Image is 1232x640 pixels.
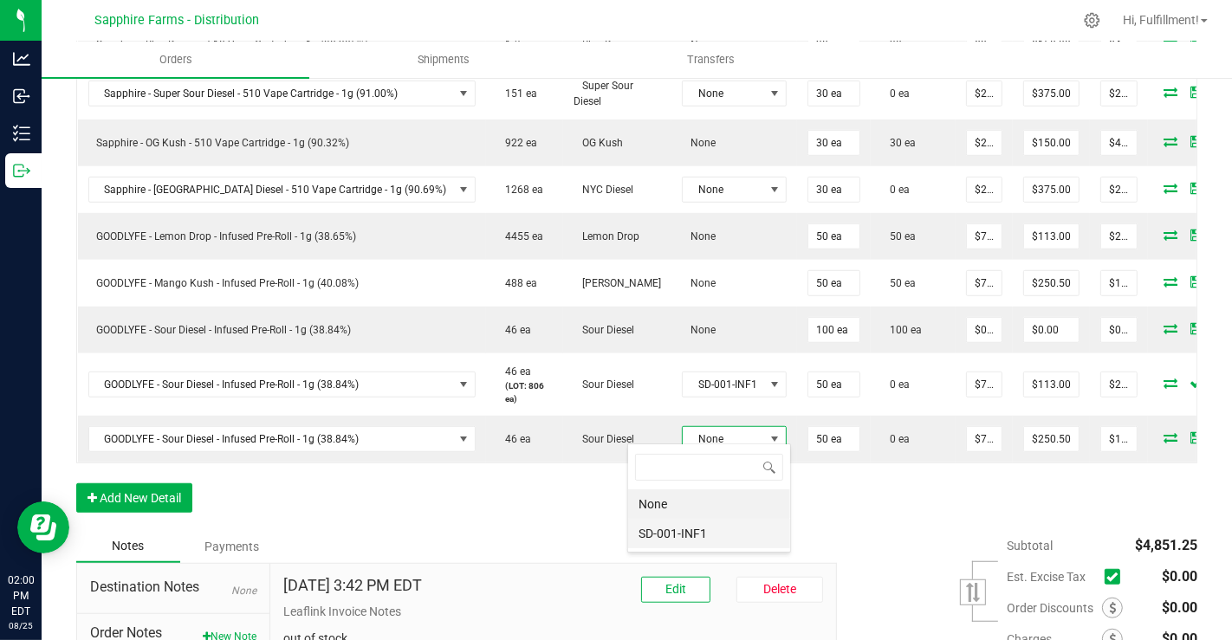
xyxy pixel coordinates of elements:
[13,162,30,179] inline-svg: Outbound
[88,426,477,452] span: NO DATA FOUND
[967,178,1002,202] input: 0
[94,13,259,28] span: Sapphire Farms - Distribution
[1101,271,1137,295] input: 0
[496,277,537,289] span: 488 ea
[628,519,790,548] li: SD-001-INF1
[496,87,537,100] span: 151 ea
[574,277,661,289] span: [PERSON_NAME]
[574,433,634,445] span: Sour Diesel
[574,184,633,196] span: NYC Diesel
[967,427,1002,451] input: 0
[76,483,192,513] button: Add New Detail
[808,372,859,397] input: 0
[88,137,350,149] span: Sapphire - OG Kush - 510 Vape Cartridge - 1g (90.32%)
[89,81,454,106] span: Sapphire - Super Sour Diesel - 510 Vape Cartridge - 1g (91.00%)
[1135,537,1197,553] span: $4,851.25
[394,52,493,68] span: Shipments
[736,577,823,603] button: Delete
[1024,178,1079,202] input: 0
[682,230,716,242] span: None
[42,42,309,78] a: Orders
[881,230,916,242] span: 50 ea
[496,433,531,445] span: 46 ea
[1024,81,1079,106] input: 0
[283,577,422,594] h4: [DATE] 3:42 PM EDT
[1184,87,1210,97] span: Save Order Detail
[967,271,1002,295] input: 0
[967,372,1002,397] input: 0
[881,433,910,445] span: 0 ea
[574,80,633,107] span: Super Sour Diesel
[89,372,454,397] span: GOODLYFE - Sour Diesel - Infused Pre-Roll - 1g (38.84%)
[13,87,30,105] inline-svg: Inbound
[683,427,764,451] span: None
[8,572,34,619] p: 02:00 PM EDT
[283,603,823,621] p: Leaflink Invoice Notes
[1184,276,1210,287] span: Save Order Detail
[1101,131,1137,155] input: 0
[1101,318,1137,342] input: 0
[88,81,477,107] span: NO DATA FOUND
[309,42,577,78] a: Shipments
[496,379,553,405] p: (LOT: 806 ea)
[881,137,916,149] span: 30 ea
[967,224,1002,249] input: 0
[967,131,1002,155] input: 0
[136,52,216,68] span: Orders
[808,178,859,202] input: 0
[1007,539,1053,553] span: Subtotal
[1024,224,1079,249] input: 0
[231,585,256,597] span: None
[1162,568,1197,585] span: $0.00
[683,178,764,202] span: None
[574,137,623,149] span: OG Kush
[641,577,710,603] button: Edit
[665,582,686,596] span: Edit
[808,224,859,249] input: 0
[1184,378,1210,388] span: Save Order Detail
[574,378,634,391] span: Sour Diesel
[1162,599,1197,616] span: $0.00
[682,324,716,336] span: None
[664,52,758,68] span: Transfers
[1024,318,1079,342] input: 0
[1007,570,1098,584] span: Est. Excise Tax
[1101,224,1137,249] input: 0
[967,318,1002,342] input: 0
[496,137,537,149] span: 922 ea
[628,489,790,519] li: None
[1024,372,1079,397] input: 0
[1024,427,1079,451] input: 0
[1101,81,1137,106] input: 0
[763,582,796,596] span: Delete
[808,271,859,295] input: 0
[496,184,543,196] span: 1268 ea
[180,531,284,562] div: Payments
[13,50,30,68] inline-svg: Analytics
[88,324,352,336] span: GOODLYFE - Sour Diesel - Infused Pre-Roll - 1g (38.84%)
[1024,271,1079,295] input: 0
[76,530,180,563] div: Notes
[881,277,916,289] span: 50 ea
[88,372,477,398] span: NO DATA FOUND
[90,577,256,598] span: Destination Notes
[89,178,454,202] span: Sapphire - [GEOGRAPHIC_DATA] Diesel - 510 Vape Cartridge - 1g (90.69%)
[682,137,716,149] span: None
[1184,229,1210,240] span: Save Order Detail
[496,324,531,336] span: 46 ea
[1184,136,1210,146] span: Save Order Detail
[8,619,34,632] p: 08/25
[88,230,357,242] span: GOODLYFE - Lemon Drop - Infused Pre-Roll - 1g (38.65%)
[1081,12,1103,29] div: Manage settings
[808,427,859,451] input: 0
[88,277,360,289] span: GOODLYFE - Mango Kush - Infused Pre-Roll - 1g (40.08%)
[1007,601,1102,615] span: Order Discounts
[1184,183,1210,193] span: Save Order Detail
[1123,13,1199,27] span: Hi, Fulfillment!
[496,230,543,242] span: 4455 ea
[574,324,634,336] span: Sour Diesel
[89,427,454,451] span: GOODLYFE - Sour Diesel - Infused Pre-Roll - 1g (38.84%)
[881,184,910,196] span: 0 ea
[808,318,859,342] input: 0
[13,125,30,142] inline-svg: Inventory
